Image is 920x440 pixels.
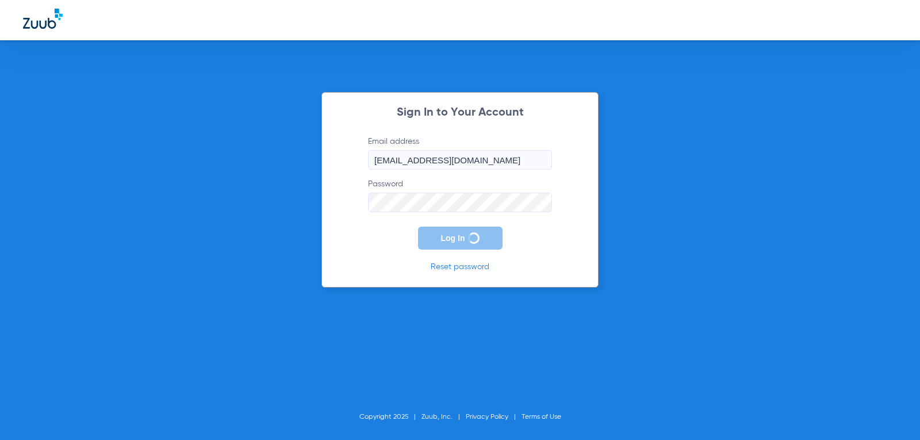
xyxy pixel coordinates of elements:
[368,193,552,212] input: Password
[23,9,63,29] img: Zuub Logo
[418,227,503,250] button: Log In
[368,136,552,170] label: Email address
[359,411,421,423] li: Copyright 2025
[351,107,569,118] h2: Sign In to Your Account
[431,263,489,271] a: Reset password
[522,414,561,420] a: Terms of Use
[421,411,466,423] li: Zuub, Inc.
[368,150,552,170] input: Email address
[441,234,465,243] span: Log In
[466,414,508,420] a: Privacy Policy
[368,178,552,212] label: Password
